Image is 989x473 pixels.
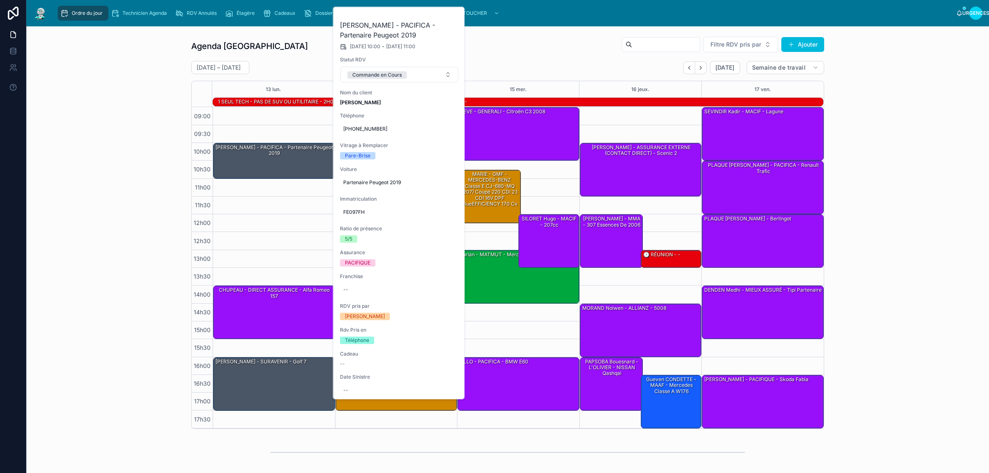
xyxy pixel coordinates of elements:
font: PAPSOBA Bouesnard - L'OLIVIER - NISSAN Qashqai [585,358,638,377]
img: Logo de l'application [33,7,48,20]
font: Dossiers Non Envoyés [315,10,367,16]
font: 09:00 [194,112,211,119]
font: RDV pris par [340,303,370,309]
font: Date Sinistre [340,374,370,380]
div: SEVINDIR Kadir - MACIF - lagune [702,108,823,160]
font: 11h00 [195,184,211,191]
font: Pare-Brise [345,152,370,159]
a: Assurances [373,6,420,21]
font: Étagère [237,10,255,16]
font: DENDEN medhi - MIEUX ASSURÉ - tipi partenaire [704,287,822,293]
a: RDV Annulés [173,6,223,21]
font: MORAND Nolwen - ALLIANZ - 5008 [582,305,666,311]
font: 10h30 [194,166,211,173]
button: Dos [683,61,695,74]
font: Téléphone [345,337,369,343]
font: RDV Annulés [187,10,217,16]
font: Téléphone [340,112,364,119]
font: PACIFIQUE [345,260,370,266]
font: [PERSON_NAME] - SURAVENIR - Golf 7 [216,358,307,365]
font: 17h00 [194,398,211,405]
a: Dossiers Non Envoyés [301,6,373,21]
button: Bouton de sélection [340,67,458,82]
font: Cadeau [340,351,358,357]
font: [DATE] [715,64,735,71]
font: 5/5 [345,236,352,242]
font: -- [340,361,345,367]
div: PLAQUE [PERSON_NAME] - PACIFICA - Renault trafic [702,161,823,214]
a: Ajouter [781,37,824,52]
font: Franchise [340,273,363,279]
div: [PERSON_NAME] - SURAVENIR - Golf 7 [213,358,335,410]
button: 15 mer. [510,81,527,98]
button: 16 jeux. [631,81,649,98]
font: [PERSON_NAME] - PACIFIQUE - skoda fabia [704,376,809,382]
font: [DATE] 10:00 [350,43,380,49]
div: MORAND Nolwen - ALLIANZ - 5008 [580,304,701,357]
font: SILORET Hugo - MACIF - 207cc [522,215,577,227]
font: Voiture [340,166,357,172]
font: 13 lun. [266,86,281,92]
font: 16h30 [194,380,211,387]
div: DENDEN medhi - MIEUX ASSURÉ - tipi partenaire [702,286,823,339]
font: 16h00 [194,362,211,369]
font: 16 jeux. [631,86,649,92]
font: [PERSON_NAME] [345,313,385,319]
font: 12h30 [194,237,211,244]
div: Gueven CONDETTE - MAAF - Mercedes classe a w176 [641,375,701,428]
font: -- [343,286,348,293]
font: [DATE] – [DATE] [197,64,241,71]
font: Partenaire Peugeot 2019 [343,179,401,185]
font: 17 ven. [755,86,771,92]
font: Ordre du jour [72,10,103,16]
font: - [382,43,384,49]
font: Filtre RDV pris par [710,41,761,48]
font: SEVINDIR Kadir - MACIF - lagune [704,108,783,115]
font: NE PAS TOUCHER [444,10,487,16]
font: [PERSON_NAME] - PACIFICA - Partenaire Peugeot 2019 [340,21,435,39]
font: Agenda [GEOGRAPHIC_DATA] [191,41,308,51]
font: FE097FH [343,209,365,215]
button: [DATE] [710,61,740,74]
div: PLAQUE [PERSON_NAME] - Berlingot [702,215,823,267]
font: [PERSON_NAME] - MMA - 307 essences de 2006 [583,215,640,227]
font: Ajouter [798,41,818,48]
font: PLAQUE [PERSON_NAME] - PACIFICA - Renault trafic [708,162,819,174]
button: Suivant [695,61,707,74]
button: Semaine de travail [747,61,824,74]
font: MARIE - GMF - MERCEDES-BENZ Classe E CJ-680-MQ (207) Coupé 220 CDi 2.1 CDI 16V DPF BlueEFFICIENCY... [462,171,518,207]
font: Turlan - MATMUT - Mercedes CLA [460,251,541,258]
font: Commande en Cours [352,72,402,78]
font: Statut RDV [340,56,366,63]
div: MARIE - GMF - MERCEDES-BENZ Classe E CJ-680-MQ (207) Coupé 220 CDi 2.1 CDI 16V DPF BlueEFFICIENCY... [458,170,520,223]
font: 14h00 [194,291,211,298]
div: SILORET Hugo - MACIF - 207cc [519,215,579,267]
font: 13h00 [194,255,211,262]
font: -- [343,387,348,393]
font: PLAQUE [PERSON_NAME] - Berlingot [704,215,791,222]
font: Nom du client [340,89,372,96]
font: 13h30 [194,273,211,280]
font: 15 mer. [510,86,527,92]
div: [PERSON_NAME] - ASSURANCE EXTERNE (CONTACT DIRECT) - Scenic 2 [580,143,701,196]
div: [PERSON_NAME] - MMA - 307 essences de 2006 [580,215,643,267]
div: 🕒 RÉUNION - - [641,251,701,267]
div: [PERSON_NAME] - PACIFIQUE - skoda fabia [702,375,823,428]
font: 🕒 RÉUNION - - [643,251,680,258]
font: Technicien Agenda [122,10,167,16]
div: contenu déroulant [54,4,956,22]
font: [PERSON_NAME] [340,99,381,105]
font: 14h30 [194,309,211,316]
font: 10h00 [194,148,211,155]
font: Assurance [340,249,365,255]
font: 15h00 [194,326,211,333]
font: Cadeaux [274,10,295,16]
font: Ratio de présence [340,225,382,232]
button: Bouton de sélection [703,37,778,52]
font: Gueven CONDETTE - MAAF - Mercedes classe a w176 [646,376,696,394]
div: [PERSON_NAME] - PACIFICA - Partenaire Peugeot 2019 [213,143,335,178]
button: 13 lun. [266,81,281,98]
font: 17h30 [194,416,211,423]
font: 09:30 [194,130,211,137]
font: DEVE - GENERALI - Citroën C3 2008 [460,108,545,115]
